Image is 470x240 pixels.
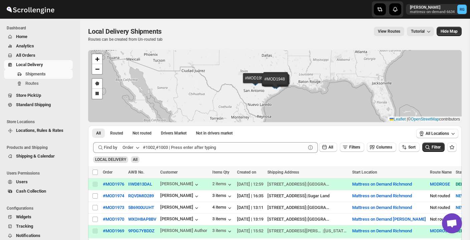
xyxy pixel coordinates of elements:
[88,27,162,35] span: Local Delivery Shipments
[269,79,279,87] img: Marker
[25,81,39,86] span: Routes
[270,79,280,87] img: Marker
[110,131,123,136] span: Routed
[237,204,263,211] div: [DATE] | 13:11
[269,81,279,89] img: Marker
[267,193,306,199] div: [STREET_ADDRESS]
[160,170,178,175] span: Customer
[340,143,364,152] button: Filters
[308,193,329,199] div: Sugar Land
[143,142,306,153] input: #1002,#1003 | Press enter after typing
[270,78,280,86] img: Marker
[328,145,333,150] span: All
[410,5,455,10] p: [PERSON_NAME]
[7,171,75,176] span: Users Permissions
[133,157,138,162] span: All
[352,170,377,175] span: Start Location
[352,182,412,187] button: Mattress on Demand Richmond
[237,216,263,223] div: [DATE] | 13:19
[442,213,462,233] div: Open chat
[411,29,425,34] span: Tutorial
[7,145,75,150] span: Products and Shipping
[430,216,452,223] div: Not routed
[16,62,43,67] span: Local Delivery
[388,116,462,122] div: © contributors
[399,143,420,152] button: Sort
[128,193,154,198] button: RQVDMID289
[7,119,75,125] span: Store Locations
[250,78,260,86] img: Marker
[237,193,263,199] div: [DATE] | 16:35
[161,131,187,136] span: Drivers Market
[390,117,406,122] a: Leaflet
[88,37,164,42] p: Routes can be created from Un-routed tab
[160,181,200,188] button: [PERSON_NAME]
[267,193,348,199] div: |
[128,228,155,233] button: 9PDG7YBDDZ
[267,216,348,223] div: |
[7,25,75,31] span: Dashboard
[212,170,229,175] span: Items Qty
[104,144,117,151] span: Find by
[95,157,126,162] span: LOCAL DELIVERY
[16,154,55,159] span: Shipping & Calendar
[16,214,31,219] span: Widgets
[160,216,200,223] button: [PERSON_NAME]
[349,145,360,150] span: Filters
[192,129,237,138] button: Un-claimable
[367,143,396,152] button: Columns
[16,189,46,194] span: Cash Collection
[352,205,412,210] button: Mattress on Demand Richmond
[212,205,233,211] div: 4 items
[376,145,392,150] span: Columns
[103,170,112,175] span: Order
[416,129,458,138] button: All Locations
[456,205,465,210] span: NEW
[103,228,124,233] button: #MOD1969
[456,193,465,198] span: NEW
[267,170,299,175] span: Shipping Address
[441,29,458,34] span: Hide Map
[103,217,124,222] div: #MOD1970
[270,81,280,88] img: Marker
[437,27,462,36] button: Map action label
[123,144,134,151] div: Order
[103,182,124,187] button: #MOD1976
[16,224,33,229] span: Tracking
[411,117,439,122] a: OpenStreetMap
[92,129,105,138] button: All
[212,228,233,235] div: 3 items
[407,117,408,122] span: |
[237,181,263,188] div: [DATE] | 12:59
[407,27,434,36] button: Tutorial
[271,82,281,89] img: Marker
[16,34,27,39] span: Home
[7,206,75,211] span: Configurations
[410,10,455,14] p: mattress-on-demand-6634
[103,205,124,210] button: #MOD1973
[271,79,281,86] img: Marker
[270,80,280,87] img: Marker
[4,79,73,88] button: Routes
[270,80,280,88] img: Marker
[430,228,450,233] button: MODROSE
[133,131,152,136] span: Not routed
[267,181,348,188] div: |
[4,222,73,231] button: Tracking
[406,4,467,15] button: User menu
[408,145,416,150] span: Sort
[160,193,200,200] button: [PERSON_NAME]
[270,79,280,86] img: Marker
[16,128,63,133] span: Locations, Rules & Rates
[319,143,337,152] button: All
[430,170,452,175] span: Route Name
[4,212,73,222] button: Widgets
[352,228,412,233] button: Mattress on Demand Richmond
[457,5,467,14] span: Ricky Gamino
[308,181,332,188] div: [GEOGRAPHIC_DATA]
[237,228,263,234] div: [DATE] | 15:52
[16,43,34,48] span: Analytics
